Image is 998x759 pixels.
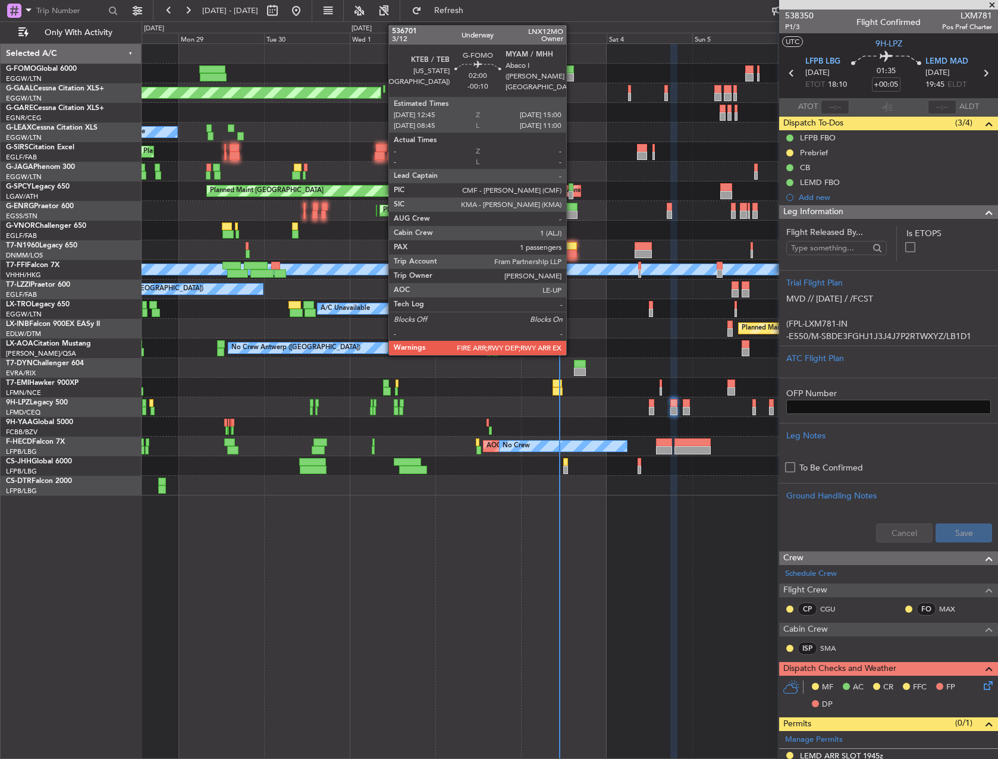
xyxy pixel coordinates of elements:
a: T7-FFIFalcon 7X [6,262,59,269]
span: T7-LZZI [6,281,30,288]
span: ATOT [798,101,818,113]
a: EGNR/CEG [6,114,42,123]
div: Planned Maint [GEOGRAPHIC_DATA] [506,319,620,337]
a: LFMN/NCE [6,388,41,397]
span: Pos Pref Charter [942,22,992,32]
span: CS-DTR [6,478,32,485]
div: Sun 5 [692,33,778,43]
span: CR [883,682,893,694]
span: 19:45 [925,79,944,91]
span: LXM781 [942,10,992,22]
div: No Crew Antwerp ([GEOGRAPHIC_DATA]) [231,339,360,357]
a: Schedule Crew [785,568,837,580]
a: G-VNORChallenger 650 [6,222,86,230]
button: Only With Activity [13,23,129,42]
span: Only With Activity [31,29,125,37]
span: G-VNOR [6,222,35,230]
a: SMA [820,643,847,654]
div: Add new [799,192,992,202]
div: AOG Maint Dusseldorf [404,84,473,102]
span: [DATE] - [DATE] [202,5,258,16]
a: 9H-YAAGlobal 5000 [6,419,73,426]
div: AOG Maint Paris ([GEOGRAPHIC_DATA]) [487,437,611,455]
a: FCBB/BZV [6,428,37,437]
span: G-ENRG [6,203,34,210]
a: VHHH/HKG [6,271,41,280]
span: 01:35 [877,65,896,77]
span: LX-AOA [6,340,33,347]
a: EGGW/LTN [6,172,42,181]
span: DP [822,699,833,711]
div: Flight Confirmed [856,16,921,29]
a: CGU [820,604,847,614]
span: Refresh [424,7,474,15]
label: Is ETOPS [906,227,991,240]
span: G-JAGA [6,164,33,171]
a: EGLF/FAB [6,153,37,162]
a: EGLF/FAB [6,231,37,240]
a: LFPB/LBG [6,447,37,456]
a: T7-DYNChallenger 604 [6,360,84,367]
div: Sat 4 [607,33,692,43]
div: A/C Unavailable [321,300,370,318]
span: (0/1) [955,717,972,729]
a: LFMD/CEQ [6,408,40,417]
a: EGGW/LTN [6,74,42,83]
button: UTC [782,36,803,47]
span: T7-FFI [6,262,27,269]
span: AC [853,682,864,694]
div: Mon 29 [178,33,264,43]
a: G-SPCYLegacy 650 [6,183,70,190]
a: [PERSON_NAME]/QSA [6,349,76,358]
div: LFPB FBO [800,133,836,143]
a: G-GAALCessna Citation XLS+ [6,85,104,92]
div: FO [917,603,936,616]
span: LX-INB [6,321,29,328]
span: ETOT [805,79,825,91]
a: G-ENRGPraetor 600 [6,203,74,210]
a: EVRA/RIX [6,369,36,378]
div: Mon 6 [778,33,864,43]
a: LGAV/ATH [6,192,38,201]
span: Leg Information [783,205,843,219]
a: LFPB/LBG [6,467,37,476]
span: CS-JHH [6,458,32,465]
a: EGGW/LTN [6,94,42,103]
span: ELDT [947,79,966,91]
a: T7-LZZIPraetor 600 [6,281,70,288]
span: T7-N1960 [6,242,39,249]
span: FFC [913,682,927,694]
a: LX-INBFalcon 900EX EASy II [6,321,100,328]
a: T7-EMIHawker 900XP [6,379,79,387]
div: CP [798,603,817,616]
div: Wed 1 [350,33,435,43]
span: G-SPCY [6,183,32,190]
span: G-FOMO [6,65,36,73]
span: 9H-LPZ [6,399,30,406]
span: (3/4) [955,117,972,129]
span: [DATE] [805,67,830,79]
a: MAX [939,604,966,614]
label: To Be Confirmed [799,462,863,474]
a: EDLW/DTM [6,330,41,338]
div: Leg Notes [786,429,991,442]
div: ISP [798,642,817,655]
span: Crew [783,551,804,565]
span: G-SIRS [6,144,29,151]
a: EGGW/LTN [6,310,42,319]
div: Prebrief [800,148,828,158]
div: ATC Flight Plan [786,352,991,365]
a: G-FOMOGlobal 6000 [6,65,77,73]
a: CS-DTRFalcon 2000 [6,478,72,485]
div: Fri 3 [521,33,607,43]
div: Ground Handling Notes [786,490,991,502]
a: DNMM/LOS [6,251,43,260]
div: Planned Maint [GEOGRAPHIC_DATA] ([GEOGRAPHIC_DATA]) [143,143,331,161]
span: Cabin Crew [783,623,828,636]
a: G-JAGAPhenom 300 [6,164,75,171]
span: G-GAAL [6,85,33,92]
a: EGLF/FAB [6,290,37,299]
p: MVD // [DATE] / /FCST [786,293,991,305]
span: LEMD MAD [925,56,968,68]
div: Trial Flight Plan [786,277,991,289]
